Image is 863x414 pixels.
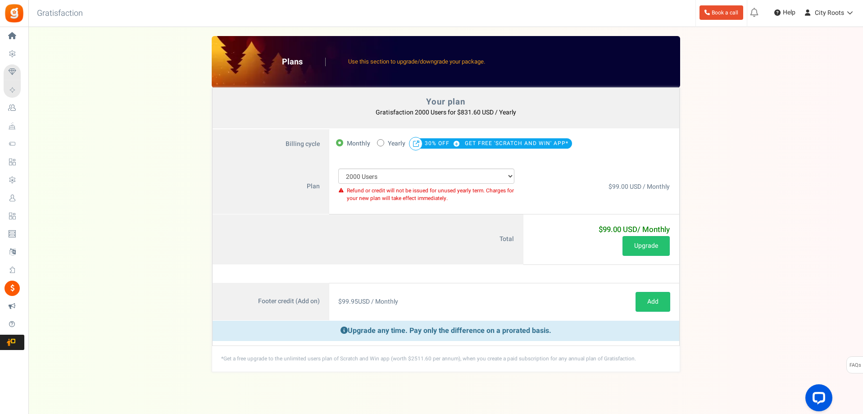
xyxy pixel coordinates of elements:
[376,108,516,117] b: Gratisfaction 2000 Users for $831.60 USD / Yearly
[213,129,329,160] label: Billing cycle
[347,187,514,202] small: Refund or credit will not be issued for unused yearly term. Charges for your new plan will take e...
[27,5,93,23] h3: Gratisfaction
[347,137,370,150] span: Monthly
[815,8,844,18] span: City Roots
[425,140,568,147] a: 30% OFF GET FREE 'SCRATCH AND WIN' APP*
[771,5,799,20] a: Help
[4,3,24,23] img: Gratisfaction
[213,283,329,321] label: Footer credit (Add on)
[338,297,398,306] span: $ USD / Monthly
[849,357,861,374] span: FAQs
[781,8,795,17] span: Help
[425,137,463,150] span: 30% OFF
[348,57,485,66] span: Use this section to upgrade/downgrade your package.
[637,224,670,235] span: / Monthly
[465,137,568,150] span: GET FREE 'SCRATCH AND WIN' APP*
[213,159,329,214] label: Plan
[213,321,679,341] p: Upgrade any time. Pay only the difference on a prorated basis.
[222,97,670,106] h4: Your plan
[609,182,670,191] span: $99.00 USD / Monthly
[342,297,358,306] span: 99.95
[388,137,405,150] span: Yearly
[699,5,743,20] a: Book a call
[213,214,524,265] label: Total
[212,346,680,372] div: *Get a free upgrade to the unlimited users plan of Scratch and Win app (worth $2511.60 per annum)...
[622,236,670,256] button: Upgrade
[282,58,326,67] h2: Plans
[636,292,670,312] a: Add
[599,224,670,235] b: $99.00 USD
